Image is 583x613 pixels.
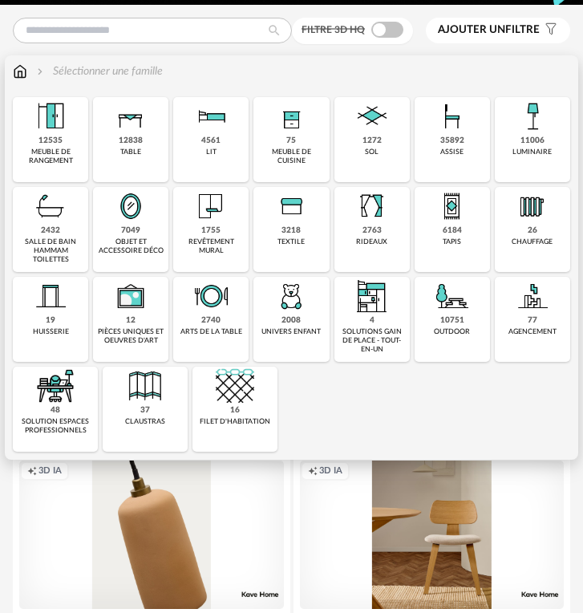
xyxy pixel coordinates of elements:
[120,148,141,156] div: table
[192,187,230,225] img: Papier%20peint.png
[513,277,552,315] img: Agencement.png
[125,417,165,426] div: claustras
[41,225,60,236] div: 2432
[434,327,470,336] div: outdoor
[528,315,537,326] div: 77
[513,97,552,136] img: Luminaire.png
[258,148,324,166] div: meuble de cuisine
[206,148,217,156] div: lit
[277,237,305,246] div: textile
[13,63,27,79] img: svg+xml;base64,PHN2ZyB3aWR0aD0iMTYiIGhlaWdodD0iMTciIHZpZXdCb3g9IjAgMCAxNiAxNyIgZmlsbD0ibm9uZSIgeG...
[353,187,391,225] img: Rideaux.png
[512,237,553,246] div: chauffage
[443,225,462,236] div: 6184
[440,315,464,326] div: 10751
[46,315,55,326] div: 19
[216,367,254,405] img: filet.png
[38,136,63,146] div: 12535
[261,327,321,336] div: univers enfant
[520,136,545,146] div: 11006
[281,225,301,236] div: 3218
[433,277,472,315] img: Outdoor.png
[362,225,382,236] div: 2763
[192,277,230,315] img: ArtTable.png
[18,148,83,166] div: meuble de rangement
[356,237,387,246] div: rideaux
[272,277,310,315] img: UniversEnfant.png
[18,417,93,436] div: solution espaces professionnels
[433,187,472,225] img: Tapis.png
[286,136,296,146] div: 75
[438,24,505,35] span: Ajouter un
[508,327,557,336] div: agencement
[319,465,342,477] span: 3D IA
[230,405,240,416] div: 16
[302,25,365,35] span: Filtre 3D HQ
[440,148,464,156] div: assise
[111,187,150,225] img: Miroir.png
[339,327,405,355] div: solutions gain de place - tout-en-un
[528,225,537,236] div: 26
[121,225,140,236] div: 7049
[272,97,310,136] img: Rangement.png
[111,97,150,136] img: Table.png
[126,315,136,326] div: 12
[31,277,70,315] img: Huiserie.png
[178,237,244,256] div: revêtement mural
[36,367,75,405] img: espace-de-travail.png
[51,405,60,416] div: 48
[426,18,570,43] button: Ajouter unfiltre Filter icon
[18,237,83,265] div: salle de bain hammam toilettes
[201,136,221,146] div: 4561
[513,187,552,225] img: Radiateur.png
[512,148,552,156] div: luminaire
[38,465,62,477] span: 3D IA
[201,315,221,326] div: 2740
[98,237,164,256] div: objet et accessoire déco
[27,465,37,477] span: Creation icon
[438,23,540,37] span: filtre
[111,277,150,315] img: UniqueOeuvre.png
[440,136,464,146] div: 35892
[192,97,230,136] img: Literie.png
[98,327,164,346] div: pièces uniques et oeuvres d'art
[126,367,164,405] img: Cloison.png
[443,237,461,246] div: tapis
[34,63,163,79] div: Sélectionner une famille
[540,23,558,37] span: Filter icon
[353,277,391,315] img: ToutEnUn.png
[200,417,270,426] div: filet d'habitation
[272,187,310,225] img: Textile.png
[353,97,391,136] img: Sol.png
[31,97,70,136] img: Meuble%20de%20rangement.png
[308,465,318,477] span: Creation icon
[140,405,150,416] div: 37
[33,327,69,336] div: huisserie
[433,97,472,136] img: Assise.png
[31,187,70,225] img: Salle%20de%20bain.png
[365,148,379,156] div: sol
[370,315,374,326] div: 4
[201,225,221,236] div: 1755
[180,327,242,336] div: arts de la table
[281,315,301,326] div: 2008
[34,63,47,79] img: svg+xml;base64,PHN2ZyB3aWR0aD0iMTYiIGhlaWdodD0iMTYiIHZpZXdCb3g9IjAgMCAxNiAxNiIgZmlsbD0ibm9uZSIgeG...
[362,136,382,146] div: 1272
[119,136,143,146] div: 12838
